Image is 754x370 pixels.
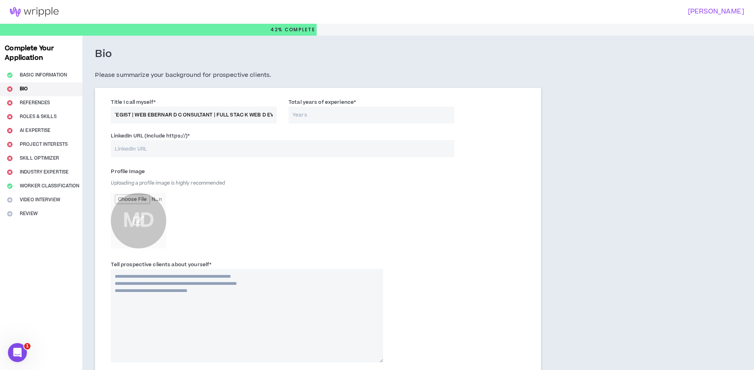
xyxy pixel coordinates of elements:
[111,180,225,187] span: Uploading a profile image is highly recommended
[111,258,211,271] label: Tell prospective clients about yourself
[95,48,112,61] h3: Bio
[270,24,315,36] p: 42%
[111,130,190,142] label: LinkedIn URL (Include https://)
[111,165,145,178] label: Profile Image
[111,140,454,157] input: LinkedIn URL
[372,8,744,15] h3: [PERSON_NAME]
[8,343,27,362] iframe: Intercom live chat
[95,71,541,80] h5: Please summarize your background for prospective clients.
[289,96,356,109] label: Total years of experience
[289,107,454,124] input: Years
[111,96,155,109] label: Title I call myself
[24,343,30,349] span: 1
[2,44,81,63] h3: Complete Your Application
[111,107,277,124] input: e.g. Creative Director, Digital Strategist, etc.
[283,26,315,33] span: Complete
